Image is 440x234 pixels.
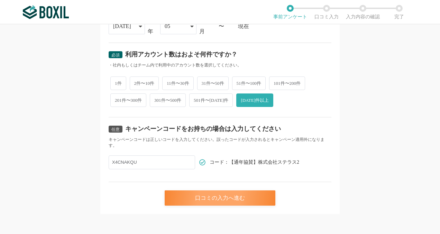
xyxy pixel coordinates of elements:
li: 口コミ入力 [308,5,345,19]
div: [DATE] [113,19,131,34]
span: 任意 [111,127,120,132]
span: 101件〜200件 [269,76,305,90]
li: 事前アンケート [272,5,308,19]
span: 2件〜10件 [130,76,159,90]
div: 現在 [238,24,331,29]
div: 月 [199,29,205,34]
span: 201件〜300件 [110,93,146,107]
span: 1件 [110,76,126,90]
div: キャンペーンコードは正しいコードを入力してください。誤ったコードが入力されるとキャンペーン適用外になります。 [109,137,331,148]
div: 〜 [219,24,224,29]
span: 31件〜50件 [197,76,229,90]
div: 口コミの入力へ進む [165,190,275,206]
li: 完了 [381,5,417,19]
span: 51件〜100件 [232,76,266,90]
div: 利用アカウント数はおよそ何件ですか？ [125,51,237,57]
div: キャンペーンコードをお持ちの場合は入力してください [125,126,281,132]
div: ・社内もしくはチーム内で利用中のアカウント数を選択してください。 [109,62,331,68]
span: 11件〜30件 [162,76,194,90]
div: 年 [148,29,153,34]
div: 05 [165,19,170,34]
span: コード：【通年協賛】株式会社ステラス2 [210,160,299,165]
span: [DATE]件以上 [236,93,273,107]
img: ボクシルSaaS_ロゴ [23,5,69,19]
span: 301件〜500件 [150,93,186,107]
span: 必須 [111,53,120,57]
span: 501件〜[DATE]件 [189,93,233,107]
li: 入力内容の確認 [345,5,381,19]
